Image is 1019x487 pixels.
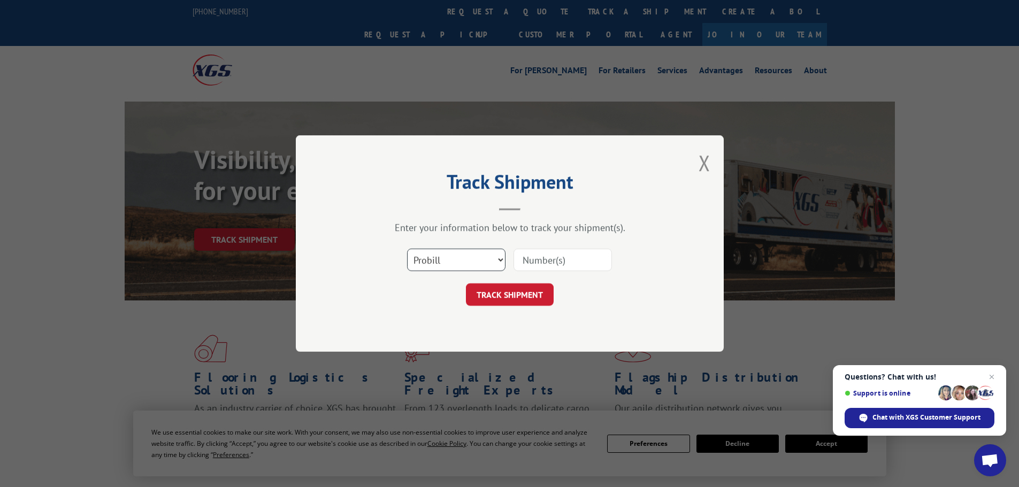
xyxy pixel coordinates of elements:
[872,413,980,422] span: Chat with XGS Customer Support
[985,370,998,383] span: Close chat
[466,283,554,306] button: TRACK SHIPMENT
[974,444,1006,476] div: Open chat
[514,249,612,271] input: Number(s)
[845,373,994,381] span: Questions? Chat with us!
[349,174,670,195] h2: Track Shipment
[845,389,934,397] span: Support is online
[845,408,994,428] div: Chat with XGS Customer Support
[699,149,710,177] button: Close modal
[349,221,670,234] div: Enter your information below to track your shipment(s).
